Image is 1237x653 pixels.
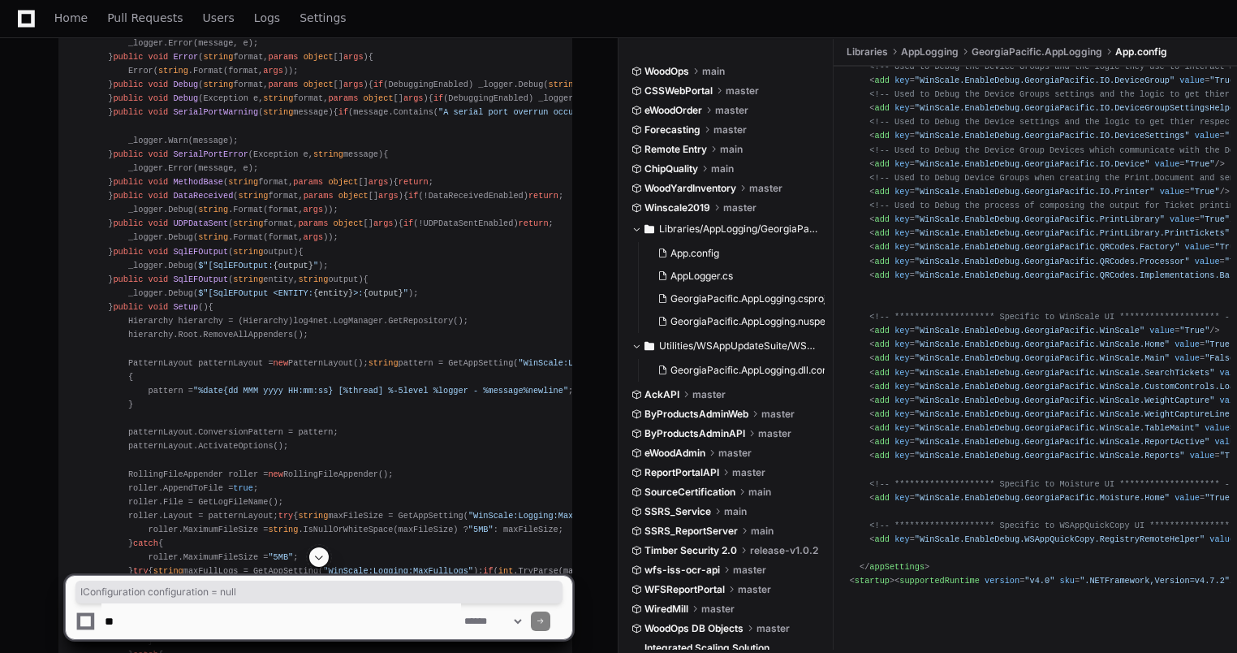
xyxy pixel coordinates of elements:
[149,149,169,159] span: void
[113,275,363,284] span: ( )
[751,525,774,538] span: main
[408,191,418,201] span: if
[263,107,328,117] span: message
[869,326,1219,335] span: < = = />
[198,261,318,270] span: $"[SqlEFOutput: "
[724,505,747,518] span: main
[874,493,889,503] span: add
[894,409,909,419] span: key
[894,187,909,197] span: key
[651,310,825,333] button: GeorgiaPacific.AppLogging.nuspec
[894,103,909,113] span: key
[274,358,288,368] span: new
[343,52,364,62] span: args
[874,228,889,238] span: add
[403,93,424,103] span: args
[644,201,710,214] span: Winscale2019
[233,218,263,228] span: string
[173,177,223,187] span: MethodBase
[149,93,169,103] span: void
[113,80,368,89] span: ( )
[692,388,726,401] span: master
[761,408,795,421] span: master
[1185,159,1215,169] span: "True"
[894,242,909,252] span: key
[298,218,328,228] span: params
[644,486,735,499] span: SourceCertification
[894,214,909,224] span: key
[874,396,889,405] span: add
[1175,353,1200,363] span: value
[233,247,293,257] span: output
[334,218,364,228] span: object
[80,586,558,599] span: IConfiguration configuration = null
[651,288,825,310] button: GeorgiaPacific.AppLogging.csproj
[894,131,909,141] span: key
[149,191,169,201] span: void
[113,93,428,103] span: ( )
[644,447,705,460] span: eWoodAdmin
[113,107,143,117] span: public
[113,93,143,103] span: public
[715,104,748,117] span: master
[300,13,346,23] span: Settings
[433,93,443,103] span: if
[343,80,364,89] span: args
[915,228,1230,238] span: "WinScale.EnableDebug.GeorgiaPacific.PrintLibrary.PrintTickets"
[173,52,198,62] span: Error
[972,45,1102,58] span: GeorgiaPacific.AppLogging
[874,353,889,363] span: add
[298,275,328,284] span: string
[651,265,825,288] button: AppLogger.cs
[894,368,909,378] span: key
[915,187,1155,197] span: "WinScale.EnableDebug.GeorgiaPacific.IO.Printer"
[644,388,679,401] span: AckAPI
[198,205,228,214] span: string
[718,447,752,460] span: master
[1195,257,1220,266] span: value
[915,214,1165,224] span: "WinScale.EnableDebug.GeorgiaPacific.PrintLibrary"
[113,80,143,89] span: public
[1160,187,1185,197] span: value
[713,123,747,136] span: master
[198,288,408,298] span: $"[SqlEFOutput <ENTITY: >: "
[149,302,169,312] span: void
[711,162,734,175] span: main
[894,423,909,433] span: key
[369,358,399,368] span: string
[364,93,394,103] span: object
[644,525,738,538] span: SSRS_ReportServer
[670,292,826,305] span: GeorgiaPacific.AppLogging.csproj
[915,409,1235,419] span: "WinScale.EnableDebug.GeorgiaPacific.WinScale.WeightCaptureLine"
[369,177,389,187] span: args
[869,187,1230,197] span: < = = />
[233,275,263,284] span: string
[233,247,263,257] span: string
[403,218,413,228] span: if
[659,339,821,352] span: Utilities/WSAppUpdateSuite/WSAppUpdater/WSAppUpdater
[644,505,711,518] span: SSRS_Service
[364,288,403,298] span: {output}
[54,13,88,23] span: Home
[438,107,598,117] span: "A serial port overrun occurred"
[518,358,648,368] span: "WinScale:Logging:Pattern"
[173,302,198,312] span: Setup
[644,336,654,356] svg: Directory
[253,149,378,159] span: Exception e, message
[149,275,169,284] span: void
[631,333,821,359] button: Utilities/WSAppUpdateSuite/WSAppUpdater/WSAppUpdater
[203,93,423,103] span: Exception e, format, []
[732,466,765,479] span: master
[874,76,889,85] span: add
[874,187,889,197] span: add
[894,534,909,544] span: key
[894,396,909,405] span: key
[1115,45,1167,58] span: App.config
[1149,326,1175,335] span: value
[644,427,745,440] span: ByProductsAdminAPI
[915,339,1170,349] span: "WinScale.EnableDebug.GeorgiaPacific.WinScale.Home"
[269,52,299,62] span: params
[1179,76,1205,85] span: value
[173,191,233,201] span: DataReceived
[874,382,889,391] span: add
